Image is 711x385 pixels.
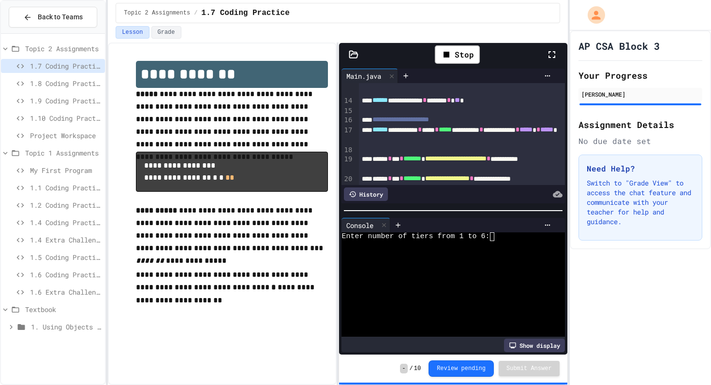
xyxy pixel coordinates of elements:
div: Console [341,220,378,230]
h3: Need Help? [587,163,694,174]
span: 1.7 Coding Practice [201,7,289,19]
span: 1.4 Extra Challenge Problem [30,235,101,245]
span: Topic 2 Assignments [25,43,101,54]
div: 13 [341,76,354,96]
span: / [410,365,413,372]
div: 16 [341,115,354,125]
span: 1.4 Coding Practice [30,217,101,228]
span: 10 [414,365,421,372]
span: / [194,9,197,17]
button: Back to Teams [9,7,97,28]
div: Stop [435,45,480,64]
div: 18 [341,145,354,155]
div: 19 [341,155,354,174]
span: 1.5 Coding Practice [30,252,101,262]
span: 1.6 Extra Challenge Problem [30,287,101,297]
span: Submit Answer [506,365,552,372]
div: My Account [578,4,607,26]
span: 1.7 Coding Practice [30,61,101,71]
div: 20 [341,174,354,194]
button: Submit Answer [499,361,560,376]
h2: Your Progress [578,69,702,82]
h1: AP CSA Block 3 [578,39,660,53]
div: History [344,187,388,201]
span: Topic 2 Assignments [124,9,190,17]
span: 1.2 Coding Practice [30,200,101,210]
button: Lesson [116,26,149,39]
span: 1.1 Coding Practice [30,183,101,193]
span: Topic 1 Assignments [25,148,101,158]
span: 1.8 Coding Practice [30,78,101,88]
p: Switch to "Grade View" to access the chat feature and communicate with your teacher for help and ... [587,178,694,227]
span: - [400,364,407,373]
div: No due date set [578,135,702,147]
span: Back to Teams [38,12,83,22]
div: Console [341,218,390,232]
button: Grade [151,26,181,39]
div: 15 [341,106,354,116]
span: Enter number of tiers from 1 to 6: [341,232,489,241]
span: 1.9 Coding Practice [30,96,101,106]
h2: Assignment Details [578,118,702,131]
div: 17 [341,126,354,145]
span: My First Program [30,165,101,175]
div: Main.java [341,69,398,83]
div: [PERSON_NAME] [581,90,699,99]
span: 1.10 Coding Practice [30,113,101,123]
div: Main.java [341,71,386,81]
span: 1.6 Coding Practice [30,270,101,280]
span: 1. Using Objects and Methods [31,322,101,332]
div: Show display [504,339,565,352]
button: Review pending [429,360,494,377]
div: 14 [341,96,354,106]
span: Project Workspace [30,130,101,141]
span: Textbook [25,304,101,314]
